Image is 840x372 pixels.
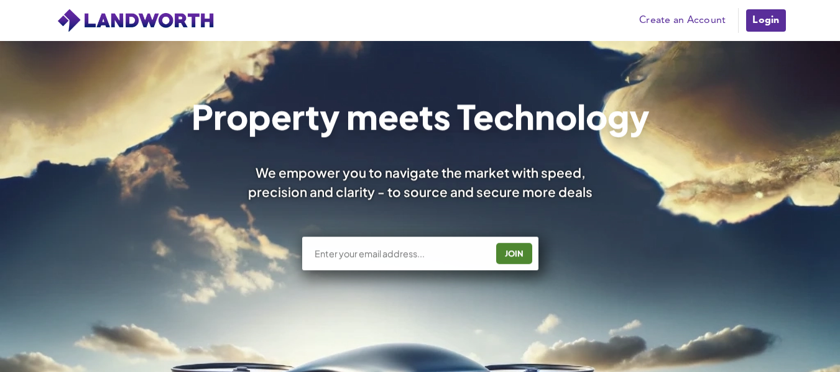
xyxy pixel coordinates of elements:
[500,243,528,263] div: JOIN
[496,243,532,264] button: JOIN
[231,163,609,202] div: We empower you to navigate the market with speed, precision and clarity - to source and secure mo...
[313,247,487,260] input: Enter your email address...
[745,8,787,33] a: Login
[191,99,649,133] h1: Property meets Technology
[633,11,732,30] a: Create an Account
